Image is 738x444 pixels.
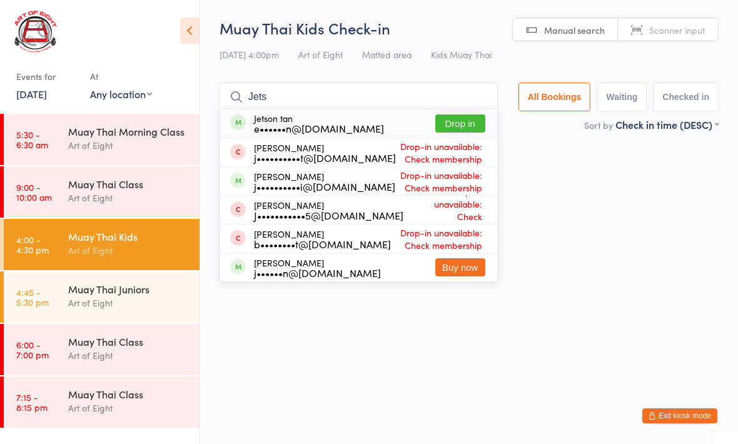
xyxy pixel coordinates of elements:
label: Sort by [584,119,613,131]
a: 4:00 -4:30 pmMuay Thai KidsArt of Eight [4,219,200,270]
div: [PERSON_NAME] [254,258,381,278]
input: Search [220,83,498,111]
div: [PERSON_NAME] [254,143,396,163]
span: Art of Eight [298,48,343,61]
div: Muay Thai Class [68,335,189,348]
div: [PERSON_NAME] [254,200,403,220]
div: Art of Eight [68,191,189,205]
time: 6:00 - 7:00 pm [16,340,49,360]
a: 9:00 -10:00 amMuay Thai ClassArt of Eight [4,166,200,218]
div: Any location [90,87,152,101]
a: 5:30 -6:30 amMuay Thai Morning ClassArt of Eight [4,114,200,165]
a: [DATE] [16,87,47,101]
div: j••••••••••i@[DOMAIN_NAME] [254,181,395,191]
span: Manual search [544,24,605,36]
span: [DATE] 4:00pm [220,48,279,61]
div: Muay Thai Morning Class [68,124,189,138]
div: e••••••n@[DOMAIN_NAME] [254,123,384,133]
div: [PERSON_NAME] [254,229,391,249]
h2: Muay Thai Kids Check-in [220,18,719,38]
div: Muay Thai Kids [68,230,189,243]
div: [PERSON_NAME] [254,171,395,191]
div: Art of Eight [68,243,189,258]
a: 4:45 -5:30 pmMuay Thai JuniorsArt of Eight [4,271,200,323]
div: At [90,66,152,87]
div: j••••••••••t@[DOMAIN_NAME] [254,153,396,163]
time: 5:30 - 6:30 am [16,129,48,149]
img: Art of Eight [13,9,59,54]
span: Matted area [362,48,412,61]
div: Jetson tan [254,113,384,133]
div: Muay Thai Class [68,177,189,191]
div: b••••••••t@[DOMAIN_NAME] [254,239,391,249]
button: Drop in [435,114,485,133]
div: Muay Thai Juniors [68,282,189,296]
time: 7:15 - 8:15 pm [16,392,48,412]
div: Muay Thai Class [68,387,189,401]
button: Waiting [597,83,647,111]
button: Exit kiosk mode [642,408,717,423]
div: Art of Eight [68,296,189,310]
div: Art of Eight [68,138,189,153]
span: Drop-in unavailable: Check membership [395,166,485,197]
a: 7:15 -8:15 pmMuay Thai ClassArt of Eight [4,376,200,428]
time: 4:45 - 5:30 pm [16,287,49,307]
button: Checked in [653,83,719,111]
span: Drop-in unavailable: Check membership [396,137,485,168]
time: 4:00 - 4:30 pm [16,235,49,255]
span: Kids Muay Thai [431,48,492,61]
div: Events for [16,66,78,87]
div: J•••••••••••5@[DOMAIN_NAME] [254,210,403,220]
span: Drop-in unavailable: Check membership [403,182,485,238]
span: Drop-in unavailable: Check membership [391,223,485,255]
div: Art of Eight [68,348,189,363]
a: 6:00 -7:00 pmMuay Thai ClassArt of Eight [4,324,200,375]
span: Scanner input [649,24,705,36]
div: Check in time (DESC) [615,118,719,131]
div: Art of Eight [68,401,189,415]
time: 9:00 - 10:00 am [16,182,52,202]
button: All Bookings [518,83,591,111]
button: Buy now [435,258,485,276]
div: j••••••n@[DOMAIN_NAME] [254,268,381,278]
